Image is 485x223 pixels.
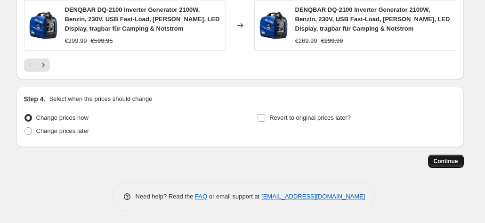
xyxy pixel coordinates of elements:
[434,157,458,165] span: Continue
[36,127,89,134] span: Change prices later
[136,193,195,200] span: Need help? Read the
[91,36,113,46] strike: €599.95
[195,193,207,200] a: FAQ
[259,11,288,40] img: 61ZYlEh8slL_80x.jpg
[49,94,152,104] p: Select when the prices should change
[295,6,450,32] span: DENQBAR DQ-2100 Inverter Generator 2100W, Benzin, 230V, USB Fast-Load, [PERSON_NAME], LED Display...
[65,36,87,46] div: €299.99
[269,114,351,121] span: Revert to original prices later?
[321,36,343,46] strike: €299.99
[36,114,89,121] span: Change prices now
[29,11,57,40] img: 61ZYlEh8slL_80x.jpg
[24,58,50,72] nav: Pagination
[295,36,317,46] div: €269.99
[428,155,464,168] button: Continue
[24,94,46,104] h2: Step 4.
[37,58,50,72] button: Next
[207,193,261,200] span: or email support at
[65,6,220,32] span: DENQBAR DQ-2100 Inverter Generator 2100W, Benzin, 230V, USB Fast-Load, [PERSON_NAME], LED Display...
[261,193,365,200] a: [EMAIL_ADDRESS][DOMAIN_NAME]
